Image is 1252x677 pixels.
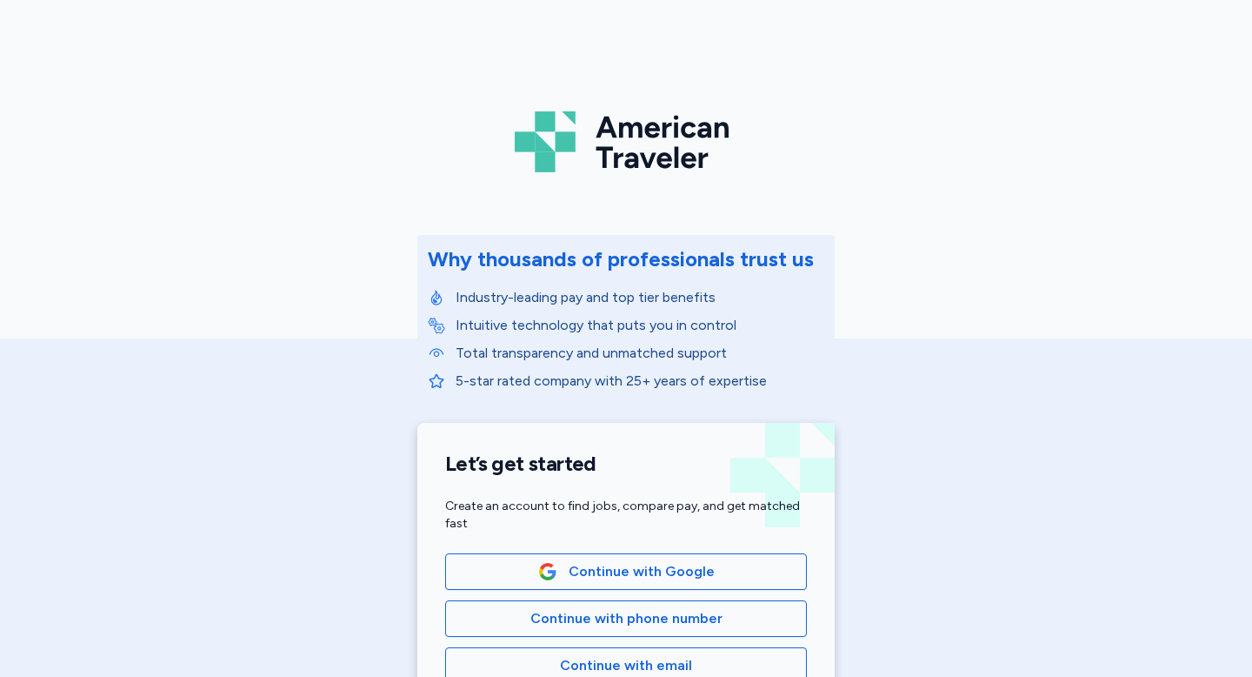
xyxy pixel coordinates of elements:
button: Continue with phone number [445,600,807,637]
p: Industry-leading pay and top tier benefits [456,287,824,308]
div: Why thousands of professionals trust us [428,245,814,273]
button: Google LogoContinue with Google [445,553,807,590]
p: Total transparency and unmatched support [456,343,824,364]
img: Logo [515,104,737,179]
span: Continue with phone number [530,608,723,629]
span: Continue with email [560,655,692,676]
h1: Let’s get started [445,451,807,477]
p: Intuitive technology that puts you in control [456,315,824,336]
p: 5-star rated company with 25+ years of expertise [456,371,824,392]
img: Google Logo [538,562,557,581]
div: Create an account to find jobs, compare pay, and get matched fast [445,498,807,533]
span: Continue with Google [569,561,715,582]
